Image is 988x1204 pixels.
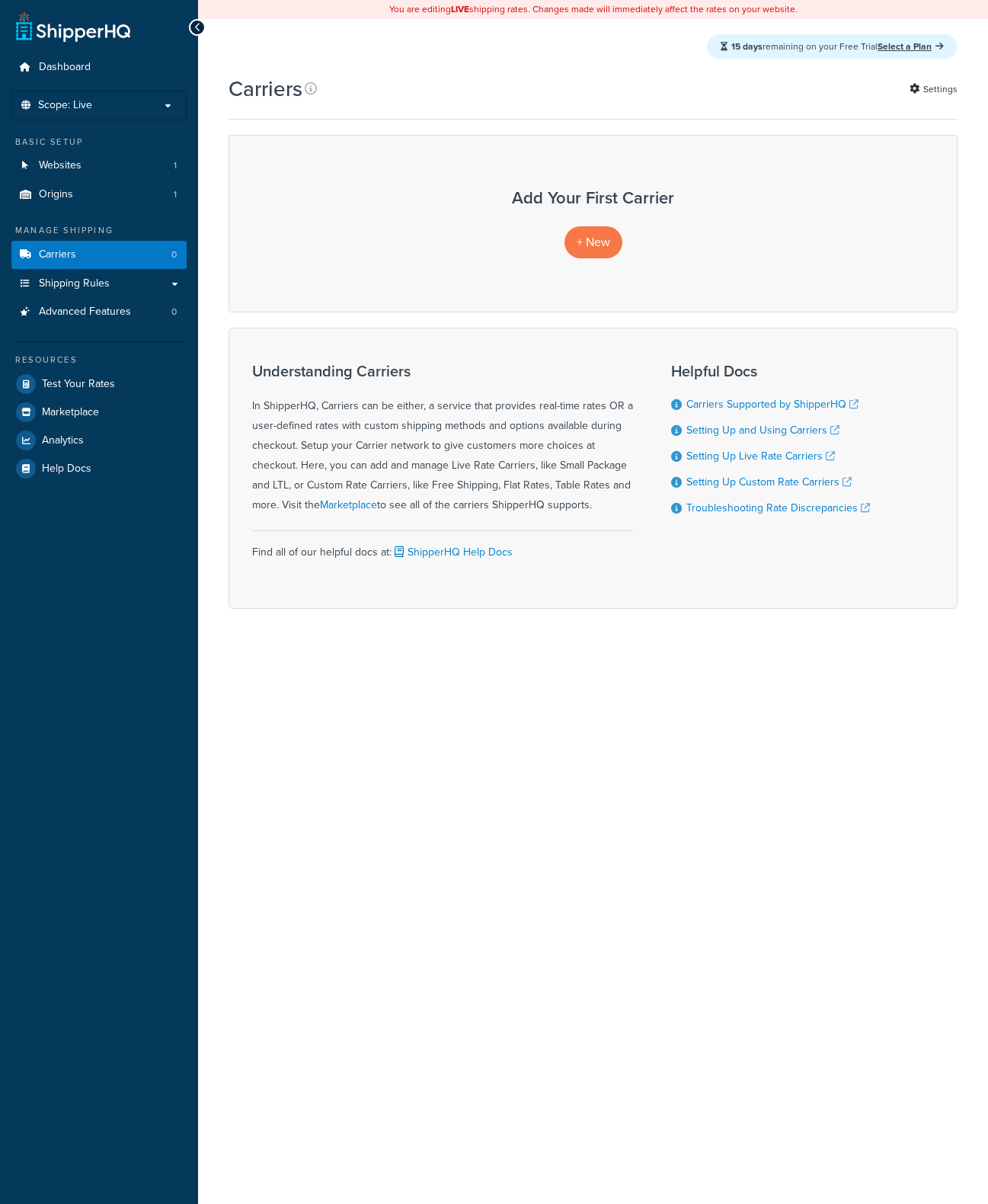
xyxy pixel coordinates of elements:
li: Advanced Features [11,298,187,326]
a: Setting Up Live Rate Carriers [686,448,835,464]
a: ShipperHQ Help Docs [392,544,513,560]
div: Manage Shipping [11,224,187,237]
a: Marketplace [320,497,377,513]
div: Basic Setup [11,136,187,149]
a: Setting Up Custom Rate Carriers [686,474,852,490]
a: Origins 1 [11,181,187,209]
h1: Carriers [229,74,302,104]
a: ShipperHQ Home [16,11,130,42]
a: Select a Plan [878,40,944,53]
a: Troubleshooting Rate Discrepancies [686,500,870,516]
div: Find all of our helpful docs at: [252,530,633,562]
span: 0 [171,306,177,319]
li: Origins [11,181,187,209]
span: Help Docs [42,463,91,476]
a: Shipping Rules [11,270,187,298]
h3: Understanding Carriers [252,363,633,379]
li: Websites [11,152,187,180]
a: Settings [910,78,958,100]
span: Dashboard [39,61,91,74]
span: Websites [39,159,82,172]
div: remaining on your Free Trial [707,34,958,59]
a: Help Docs [11,455,187,482]
strong: 15 days [731,40,763,53]
span: 0 [171,248,177,261]
a: Test Your Rates [11,370,187,398]
a: Dashboard [11,53,187,82]
a: Carriers 0 [11,241,187,269]
a: + New [564,226,622,258]
span: Marketplace [42,406,99,419]
a: Advanced Features 0 [11,298,187,326]
h3: Helpful Docs [671,363,870,379]
h3: Add Your First Carrier [245,189,942,207]
span: Test Your Rates [42,378,115,391]
span: 1 [174,188,177,201]
b: LIVE [451,2,469,16]
span: Carriers [39,248,76,261]
span: 1 [174,159,177,172]
a: Marketplace [11,399,187,426]
span: Advanced Features [39,306,131,319]
a: Carriers Supported by ShipperHQ [686,396,859,412]
a: Setting Up and Using Carriers [686,422,839,438]
li: Carriers [11,241,187,269]
div: Resources [11,354,187,367]
span: Analytics [42,434,84,447]
div: In ShipperHQ, Carriers can be either, a service that provides real-time rates OR a user-defined r... [252,363,633,515]
span: Scope: Live [38,99,92,112]
span: Shipping Rules [39,277,110,290]
a: Analytics [11,427,187,454]
span: Origins [39,188,73,201]
a: Websites 1 [11,152,187,180]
